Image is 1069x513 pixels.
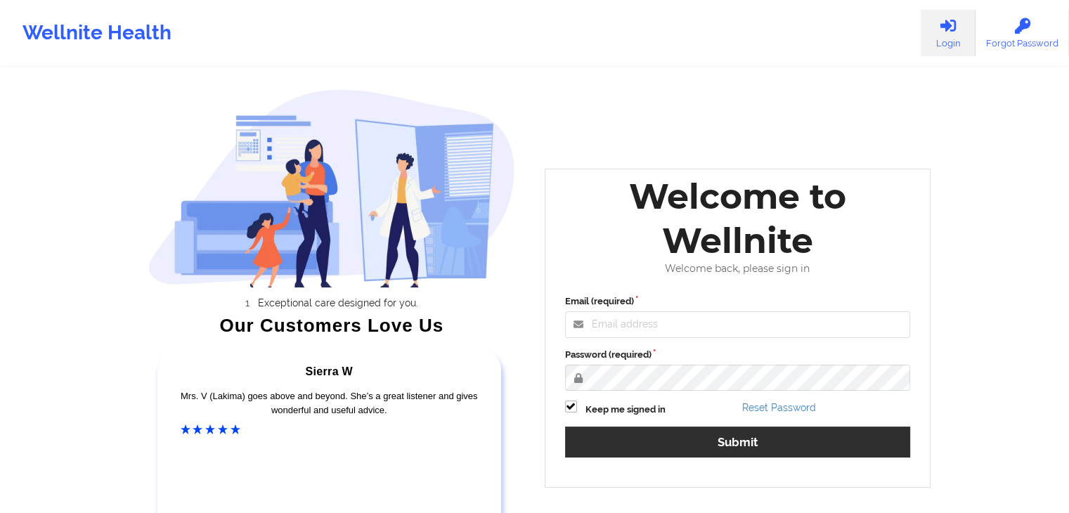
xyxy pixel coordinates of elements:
div: Welcome to Wellnite [555,174,921,263]
label: Email (required) [565,294,911,309]
label: Keep me signed in [585,403,666,417]
div: Welcome back, please sign in [555,263,921,275]
a: Login [921,10,976,56]
a: Reset Password [742,402,816,413]
label: Password (required) [565,348,911,362]
div: Our Customers Love Us [148,318,515,332]
button: Submit [565,427,911,457]
input: Email address [565,311,911,338]
a: Forgot Password [976,10,1069,56]
span: Sierra W [306,365,353,377]
li: Exceptional care designed for you. [161,297,515,309]
img: wellnite-auth-hero_200.c722682e.png [148,89,515,287]
div: Mrs. V (Lakima) goes above and beyond. She’s a great listener and gives wonderful and useful advice. [181,389,479,417]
